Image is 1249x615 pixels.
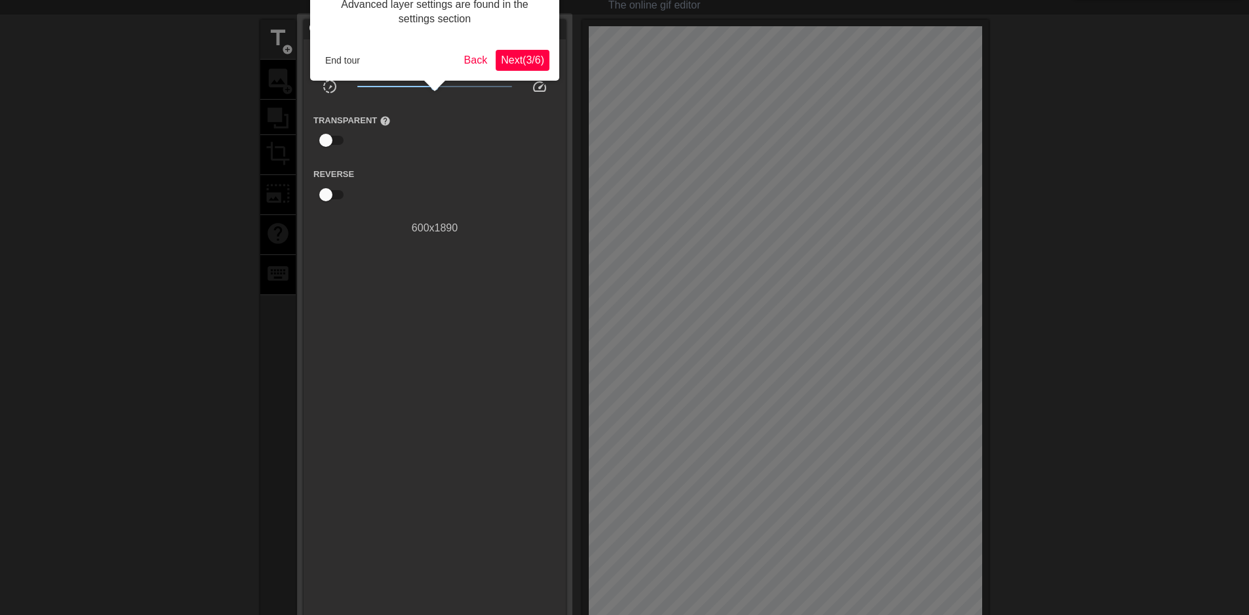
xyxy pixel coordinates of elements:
[304,220,566,236] div: 600 x 1890
[266,26,290,50] span: title
[304,20,566,39] div: Gif Settings
[282,44,293,55] span: add_circle
[313,114,391,127] label: Transparent
[320,50,365,70] button: End tour
[496,50,549,71] button: Next
[313,168,354,181] label: Reverse
[501,54,544,66] span: Next ( 3 / 6 )
[459,50,493,71] button: Back
[380,115,391,127] span: help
